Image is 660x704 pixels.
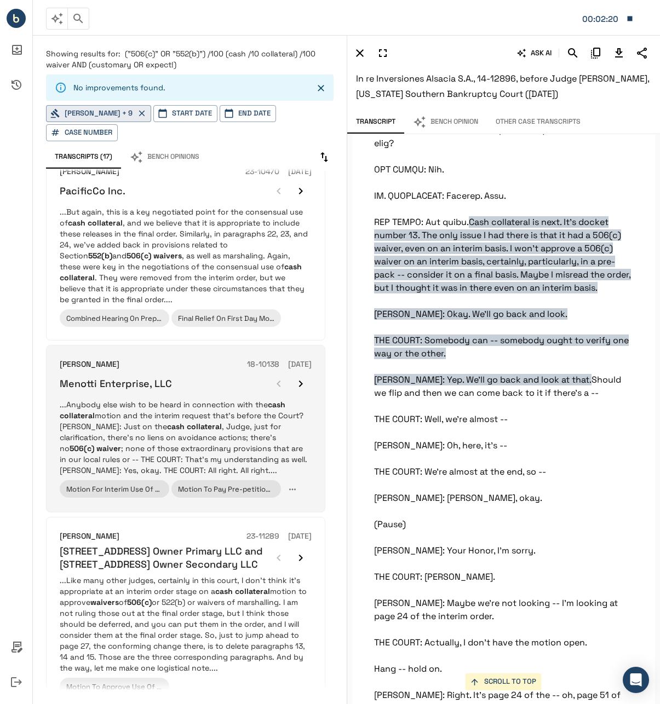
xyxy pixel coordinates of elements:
[153,105,217,122] button: Start Date
[288,166,312,178] h6: [DATE]
[623,667,649,693] div: Open Intercom Messenger
[46,49,120,59] span: Showing results for:
[247,359,279,371] h6: 18-10138
[60,411,95,420] em: collateral
[96,443,121,453] em: waiver
[46,105,151,122] button: [PERSON_NAME] + 9
[46,124,118,141] button: Case Number
[515,44,554,62] button: ASK AI
[60,575,312,673] p: ...Like many other judges, certainly in this court, I don't think it's appropriate at an interim ...
[582,12,621,26] div: Matter: 107868.0001
[564,44,582,62] button: Search
[313,80,329,96] button: Close
[487,111,589,134] button: Other Case Transcripts
[288,530,312,543] h6: [DATE]
[121,146,208,169] button: Bench Opinions
[60,399,312,476] p: ...Anybody else wish to be heard in connection with the motion and the interim request that's bef...
[178,314,287,323] span: Final Relief On First Day Motions
[70,443,94,453] em: 506(c)
[215,586,233,596] em: cash
[73,82,165,93] p: No improvements found.
[246,530,279,543] h6: 23-11289
[167,422,185,431] em: cash
[178,484,437,494] span: Motion To Pay Pre-petition Claims For Wages And Salaries To W-2 Employees
[466,673,542,690] button: SCROLL TO TOP
[235,586,270,596] em: collateral
[66,314,202,323] span: Combined Hearing On Prepackaged Plan
[404,111,487,134] button: Bench Opinion
[60,184,125,197] h6: PacificCo Inc.
[347,111,404,134] button: Transcript
[60,359,119,371] h6: [PERSON_NAME]
[268,400,285,409] em: cash
[577,7,639,30] button: Matter: 107868.0001
[46,49,315,70] span: ("506(c)" OR "552(b)") /100 (cash /10 collateral) /100 waiver AND (customary OR expect!)
[60,206,312,305] p: ...But again, this is a key negotiated point for the consensual use of , and we believe that it i...
[288,359,312,371] h6: [DATE]
[374,216,631,385] span: Cash collateral is next. It's docket number 13. The only issue I had there is that it had a 506(c...
[60,166,119,178] h6: [PERSON_NAME]
[46,146,121,169] button: Transcripts (17)
[633,44,651,62] button: Share Transcript
[60,545,268,570] h6: [STREET_ADDRESS] Owner Primary LLC and [STREET_ADDRESS] Owner Secondary LLC
[587,44,605,62] button: Copy Citation
[220,105,276,122] button: End Date
[90,597,119,607] em: waivers
[127,251,151,261] em: 506(c)
[60,273,95,282] em: collateral
[66,682,206,691] span: Motion To Approve Use Of Cash Collateral
[68,218,85,228] em: cash
[187,422,222,431] em: collateral
[88,251,112,261] em: 552(b)
[284,262,302,272] em: cash
[356,73,649,100] span: In re Inversiones Alsacia S.A., 14-12896, before Judge [PERSON_NAME], [US_STATE] Southern Bankrup...
[245,166,279,178] h6: 23-10470
[66,484,205,494] span: Motion For Interim Use Of Cash Collateral
[88,218,123,228] em: collateral
[610,44,628,62] button: Download Transcript
[60,377,172,390] h6: Menotti Enterprise, LLC
[153,251,182,261] em: waivers
[127,597,152,607] em: 506(c)
[60,530,119,543] h6: [PERSON_NAME]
